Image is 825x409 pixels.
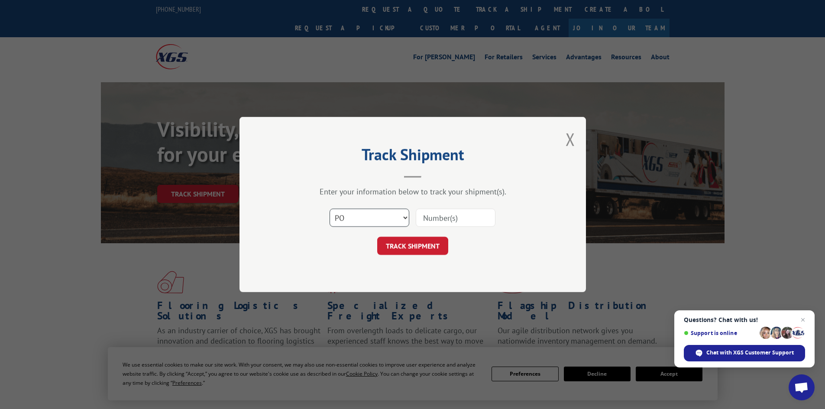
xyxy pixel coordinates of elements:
[684,316,805,323] span: Questions? Chat with us!
[283,187,543,196] div: Enter your information below to track your shipment(s).
[416,209,495,227] input: Number(s)
[684,345,805,361] div: Chat with XGS Customer Support
[377,237,448,255] button: TRACK SHIPMENT
[283,148,543,165] h2: Track Shipment
[798,315,808,325] span: Close chat
[789,374,815,400] div: Open chat
[684,330,757,336] span: Support is online
[566,128,575,151] button: Close modal
[706,349,794,357] span: Chat with XGS Customer Support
